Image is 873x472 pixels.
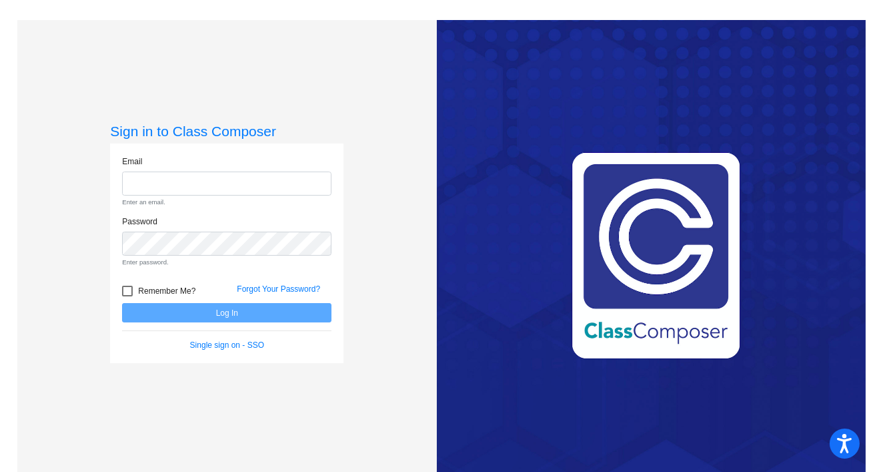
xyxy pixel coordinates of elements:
[122,216,157,228] label: Password
[138,283,195,299] span: Remember Me?
[122,198,331,207] small: Enter an email.
[110,123,343,140] h3: Sign in to Class Composer
[122,156,142,168] label: Email
[122,258,331,267] small: Enter password.
[237,284,320,294] a: Forgot Your Password?
[190,340,264,350] a: Single sign on - SSO
[122,303,331,322] button: Log In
